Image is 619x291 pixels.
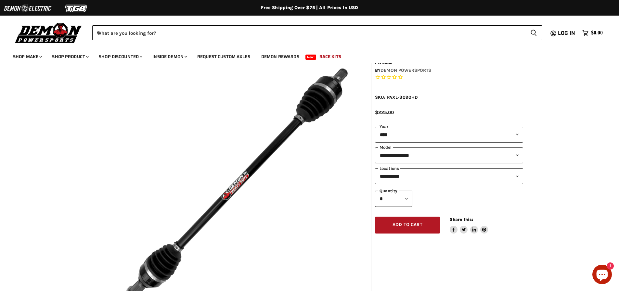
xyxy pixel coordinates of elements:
[555,30,579,36] a: Log in
[375,94,523,101] div: SKU: PAXL-3090HD
[315,50,346,63] a: Race Kits
[8,50,46,63] a: Shop Make
[3,2,52,15] img: Demon Electric Logo 2
[375,217,440,234] button: Add to cart
[591,30,603,36] span: $0.00
[92,25,542,40] form: Product
[380,68,431,73] a: Demon Powersports
[192,50,255,63] a: Request Custom Axles
[375,67,523,74] div: by
[94,50,146,63] a: Shop Discounted
[47,50,93,63] a: Shop Product
[52,2,101,15] img: TGB Logo 2
[375,109,394,115] span: $225.00
[375,74,523,81] span: Rated 0.0 out of 5 stars 0 reviews
[92,25,525,40] input: When autocomplete results are available use up and down arrows to review and enter to select
[8,47,601,63] ul: Main menu
[256,50,304,63] a: Demon Rewards
[375,168,523,184] select: keys
[375,191,412,207] select: Quantity
[525,25,542,40] button: Search
[375,127,523,143] select: year
[393,222,422,227] span: Add to cart
[579,28,606,38] a: $0.00
[305,55,316,60] span: New!
[13,21,84,44] img: Demon Powersports
[50,5,570,11] div: Free Shipping Over $75 | All Prices In USD
[375,147,523,163] select: modal-name
[375,50,523,66] h1: Can-Am Maverick R Demon Heavy Duty Axle
[148,50,191,63] a: Inside Demon
[558,29,575,37] span: Log in
[450,217,488,234] aside: Share this:
[450,217,473,222] span: Share this:
[590,265,614,286] inbox-online-store-chat: Shopify online store chat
